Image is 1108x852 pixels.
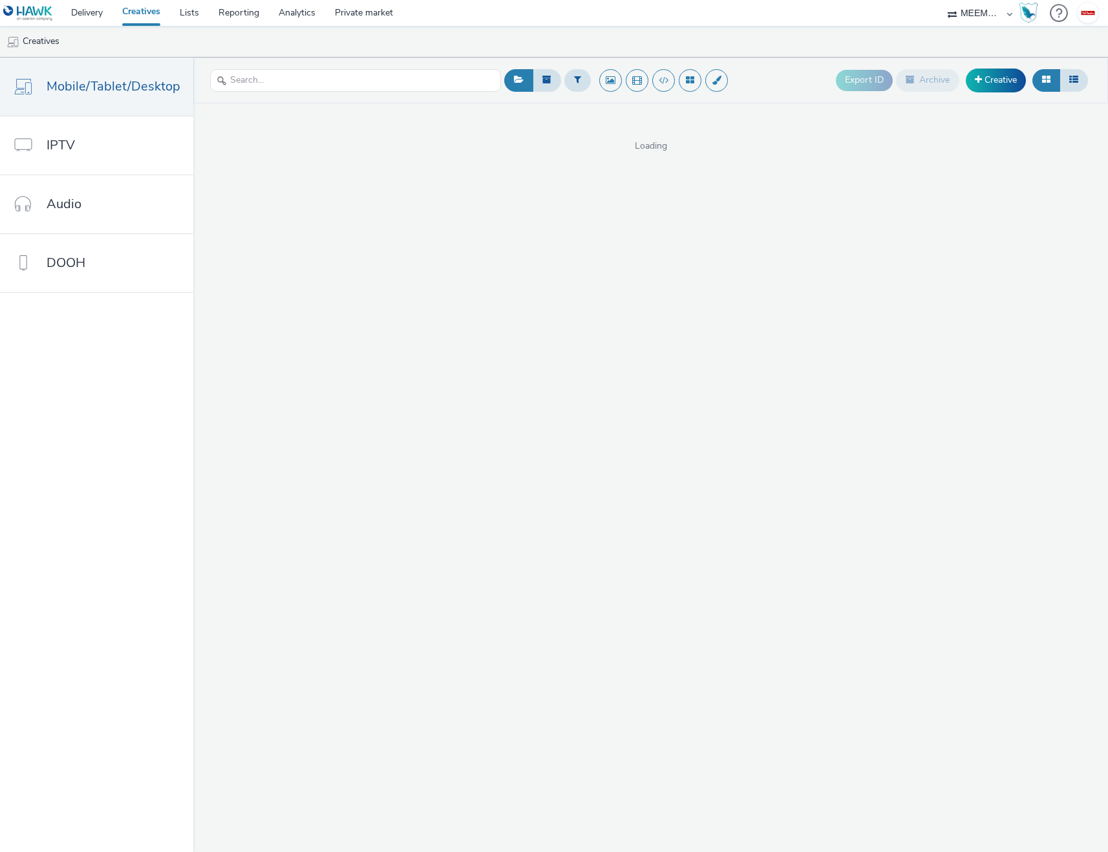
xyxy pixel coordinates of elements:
[47,195,81,213] span: Audio
[1078,3,1098,23] img: Tanguy Van Ingelgom
[1019,3,1043,23] a: Hawk Academy
[193,140,1108,153] span: Loading
[47,253,85,272] span: DOOH
[896,69,959,91] button: Archive
[47,77,180,96] span: Mobile/Tablet/Desktop
[3,5,53,21] img: undefined Logo
[1019,3,1038,23] img: Hawk Academy
[836,70,893,91] button: Export ID
[1032,69,1060,91] button: Grid
[47,136,75,154] span: IPTV
[210,69,501,92] input: Search...
[966,69,1026,92] a: Creative
[6,36,19,48] img: mobile
[1060,69,1088,91] button: Table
